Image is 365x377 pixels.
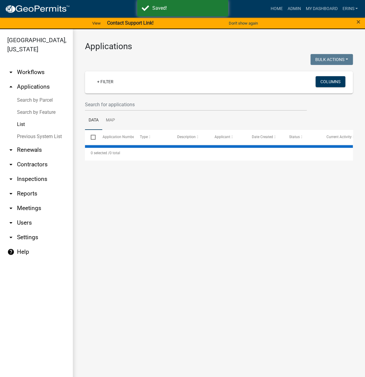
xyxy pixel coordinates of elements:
[303,3,340,15] a: My Dashboard
[7,69,15,76] i: arrow_drop_down
[7,234,15,241] i: arrow_drop_down
[357,18,360,26] span: ×
[226,18,260,28] button: Don't show again
[7,175,15,183] i: arrow_drop_down
[140,135,148,139] span: Type
[357,18,360,25] button: Close
[7,248,15,256] i: help
[214,135,230,139] span: Applicant
[285,3,303,15] a: Admin
[134,130,171,144] datatable-header-cell: Type
[103,135,136,139] span: Application Number
[7,161,15,168] i: arrow_drop_down
[85,98,307,111] input: Search for applications
[85,41,353,52] h3: Applications
[7,146,15,154] i: arrow_drop_down
[92,76,118,87] a: + Filter
[85,145,353,161] div: 0 total
[102,111,119,130] a: Map
[252,135,273,139] span: Date Created
[208,130,246,144] datatable-header-cell: Applicant
[340,3,360,15] a: erins
[7,83,15,90] i: arrow_drop_up
[283,130,320,144] datatable-header-cell: Status
[7,219,15,226] i: arrow_drop_down
[85,130,96,144] datatable-header-cell: Select
[246,130,283,144] datatable-header-cell: Date Created
[171,130,208,144] datatable-header-cell: Description
[107,20,153,26] strong: Contact Support Link!
[85,111,102,130] a: Data
[320,130,358,144] datatable-header-cell: Current Activity
[91,151,110,155] span: 0 selected /
[326,135,351,139] span: Current Activity
[289,135,299,139] span: Status
[90,18,103,28] a: View
[177,135,195,139] span: Description
[268,3,285,15] a: Home
[7,205,15,212] i: arrow_drop_down
[310,54,353,65] button: Bulk Actions
[152,5,224,12] div: Saved!
[316,76,345,87] button: Columns
[7,190,15,197] i: arrow_drop_down
[96,130,134,144] datatable-header-cell: Application Number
